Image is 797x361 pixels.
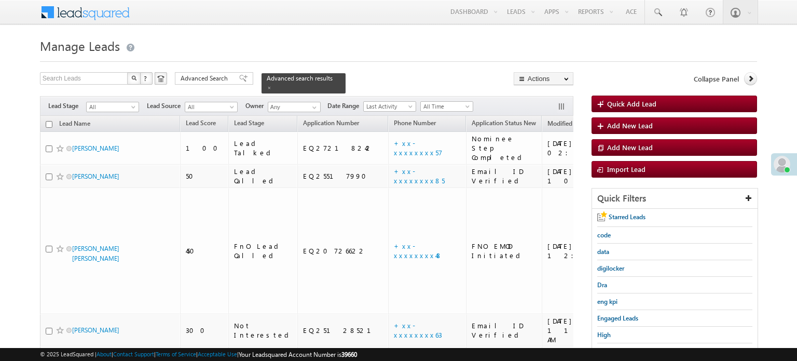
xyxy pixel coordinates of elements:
[472,167,537,185] div: Email ID Verified
[181,74,231,83] span: Advanced Search
[239,351,357,358] span: Your Leadsquared Account Number is
[547,139,623,157] div: [DATE] 02:05 PM
[472,134,537,162] div: Nominee Step Completed
[303,119,359,127] span: Application Number
[186,119,216,127] span: Lead Score
[268,102,321,112] input: Type to Search
[597,264,624,272] span: digilocker
[131,75,136,81] img: Search
[542,117,597,131] a: Modified On (sorted descending)
[198,351,237,357] a: Acceptable Use
[472,242,537,260] div: FNO EMOD Initiated
[364,102,413,111] span: Last Activity
[597,314,638,322] span: Engaged Leads
[72,326,119,334] a: [PERSON_NAME]
[267,74,333,82] span: Advanced search results
[48,101,86,111] span: Lead Stage
[86,102,139,112] a: All
[186,246,224,256] div: 450
[472,119,536,127] span: Application Status New
[341,351,357,358] span: 39660
[303,246,383,256] div: EQ20726622
[245,101,268,111] span: Owner
[72,144,119,152] a: [PERSON_NAME]
[186,326,224,335] div: 300
[394,242,443,260] a: +xx-xxxxxxxx48
[607,165,645,173] span: Import Lead
[363,101,416,112] a: Last Activity
[72,172,119,180] a: [PERSON_NAME]
[87,102,136,112] span: All
[234,167,293,185] div: Lead Called
[186,143,224,153] div: 100
[229,117,269,131] a: Lead Stage
[597,298,617,305] span: eng kpi
[140,72,153,85] button: ?
[185,102,238,112] a: All
[234,119,264,127] span: Lead Stage
[113,351,154,357] a: Contact Support
[597,281,607,289] span: Dra
[466,117,541,131] a: Application Status New
[234,139,293,157] div: Lead Talked
[307,102,320,113] a: Show All Items
[609,213,645,221] span: Starred Leads
[54,118,95,131] a: Lead Name
[40,37,120,54] span: Manage Leads
[72,245,119,262] a: [PERSON_NAME] [PERSON_NAME]
[97,351,112,357] a: About
[547,167,623,185] div: [DATE] 10:55 PM
[303,326,383,335] div: EQ25128521
[327,101,363,111] span: Date Range
[394,321,442,339] a: +xx-xxxxxxxx63
[181,117,221,131] a: Lead Score
[597,248,609,256] span: data
[394,139,443,157] a: +xx-xxxxxxxx57
[298,117,364,131] a: Application Number
[389,117,441,131] a: Phone Number
[514,72,573,85] button: Actions
[420,101,473,112] a: All Time
[472,321,537,340] div: Email ID Verified
[234,242,293,260] div: FnO Lead Called
[421,102,470,111] span: All Time
[40,350,357,359] span: © 2025 LeadSquared | | | | |
[547,119,582,127] span: Modified On
[186,171,224,181] div: 50
[597,331,611,339] span: High
[303,171,383,181] div: EQ25517990
[592,189,758,209] div: Quick Filters
[234,321,293,340] div: Not Interested
[547,242,623,260] div: [DATE] 12:23 PM
[147,101,185,111] span: Lead Source
[607,143,653,152] span: Add New Lead
[303,143,383,153] div: EQ27218242
[185,102,235,112] span: All
[597,231,611,239] span: code
[694,74,739,84] span: Collapse Panel
[607,121,653,130] span: Add New Lead
[144,74,148,83] span: ?
[394,119,436,127] span: Phone Number
[46,121,52,128] input: Check all records
[607,99,656,108] span: Quick Add Lead
[547,316,623,344] div: [DATE] 11:11 AM
[156,351,196,357] a: Terms of Service
[394,167,445,185] a: +xx-xxxxxxxx85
